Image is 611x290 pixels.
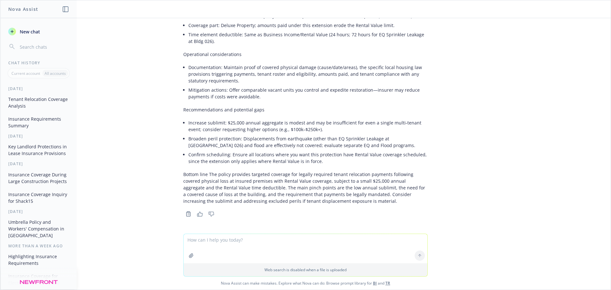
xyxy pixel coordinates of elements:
[188,134,428,150] li: Broaden peril protection: Displacements from earthquake (other than EQ Sprinkler Leakage at [GEOG...
[6,217,72,241] button: Umbrella Policy and Workers' Compensation in [GEOGRAPHIC_DATA]
[8,6,38,12] h1: Nova Assist
[6,251,72,268] button: Highlighting Insurance Requirements
[188,30,428,46] li: Time element deductible: Same as Business Income/Rental Value (24 hours; 72 hours for EQ Sprinkle...
[1,60,77,66] div: Chat History
[6,169,72,187] button: Insurance Coverage During Large Construction Projects
[183,171,428,204] p: Bottom line The policy provides targeted coverage for legally required tenant relocation payments...
[186,211,191,217] svg: Copy to clipboard
[1,86,77,91] div: [DATE]
[6,94,72,111] button: Tenant Relocation Coverage Analysis
[3,277,608,290] span: Nova Assist can make mistakes. Explore what Nova can do: Browse prompt library for and
[183,51,428,58] p: Operational considerations
[188,118,428,134] li: Increase sublimit: $25,000 annual aggregate is modest and may be insufficient for even a single m...
[1,243,77,249] div: More than a week ago
[206,209,216,218] button: Thumbs down
[11,71,40,76] p: Current account
[45,71,66,76] p: All accounts
[6,26,72,37] button: New chat
[6,141,72,159] button: Key Landlord Protections in Lease Insurance Provisions
[1,209,77,214] div: [DATE]
[188,63,428,85] li: Documentation: Maintain proof of covered physical damage (cause/date/areas), the specific local h...
[6,189,72,206] button: Insurance Coverage Inquiry for Shack15
[188,150,428,166] li: Confirm scheduling: Ensure all locations where you want this protection have Rental Value coverag...
[1,161,77,166] div: [DATE]
[188,85,428,101] li: Mitigation actions: Offer comparable vacant units you control and expedite restoration—insurer ma...
[183,106,428,113] p: Recommendations and potential gaps
[187,267,424,272] p: Web search is disabled when a file is uploaded
[6,114,72,131] button: Insurance Requirements Summary
[1,133,77,139] div: [DATE]
[385,280,390,286] a: TR
[373,280,377,286] a: BI
[188,21,428,30] li: Coverage part: Deluxe Property; amounts paid under this extension erode the Rental Value limit.
[18,42,69,51] input: Search chats
[18,28,40,35] span: New chat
